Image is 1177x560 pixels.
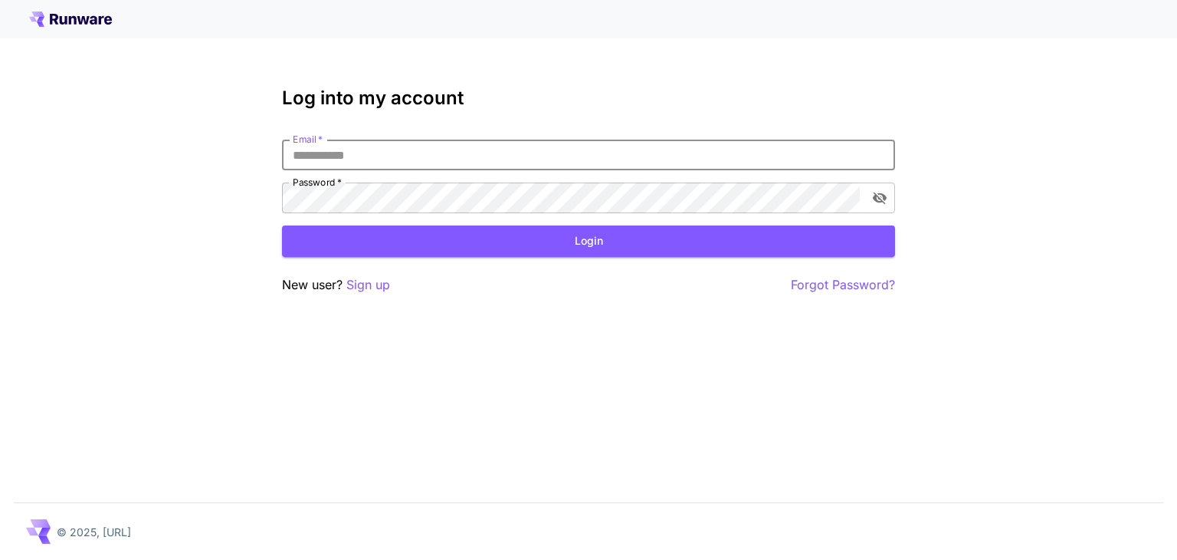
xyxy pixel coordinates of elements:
[293,133,323,146] label: Email
[791,275,895,295] button: Forgot Password?
[282,87,895,109] h3: Log into my account
[866,184,893,212] button: toggle password visibility
[346,275,390,295] button: Sign up
[282,226,895,257] button: Login
[293,176,342,189] label: Password
[57,524,131,540] p: © 2025, [URL]
[282,275,390,295] p: New user?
